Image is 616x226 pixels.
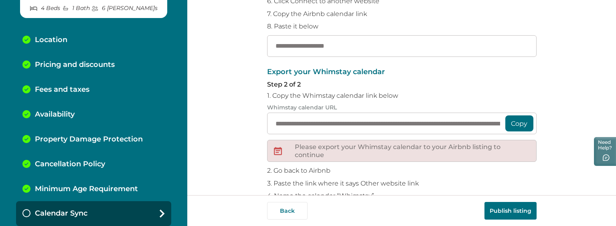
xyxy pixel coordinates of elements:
p: Pricing and discounts [35,61,115,69]
p: Cancellation Policy [35,160,105,169]
p: 2. Go back to Airbnb [267,167,537,175]
p: Calendar Sync [35,209,87,218]
button: Back [267,202,308,220]
p: 7. Copy the Airbnb calendar link [267,10,537,18]
p: 6 [PERSON_NAME] s [91,5,158,12]
p: 3. Paste the link where it says Other website link [267,180,537,188]
p: 1. Copy the Whimstay calendar link below [267,92,537,100]
p: Whimstay calendar URL [267,104,537,111]
p: 4 Bed s [30,5,60,12]
p: Fees and taxes [35,85,89,94]
p: 4. Name the calendar “Whimstay” [267,192,537,200]
p: Location [35,36,67,44]
p: Export your Whimstay calendar [267,68,537,76]
p: Please export your Whimstay calendar to your Airbnb listing to continue [295,143,530,159]
p: 8. Paste it below [267,22,537,30]
p: Minimum Age Requirement [35,185,138,194]
button: Copy [505,115,533,131]
p: Step 2 of 2 [267,81,537,89]
p: 1 Bath [62,5,90,12]
p: Property Damage Protection [35,135,143,144]
button: Publish listing [484,202,537,220]
p: Availability [35,110,75,119]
